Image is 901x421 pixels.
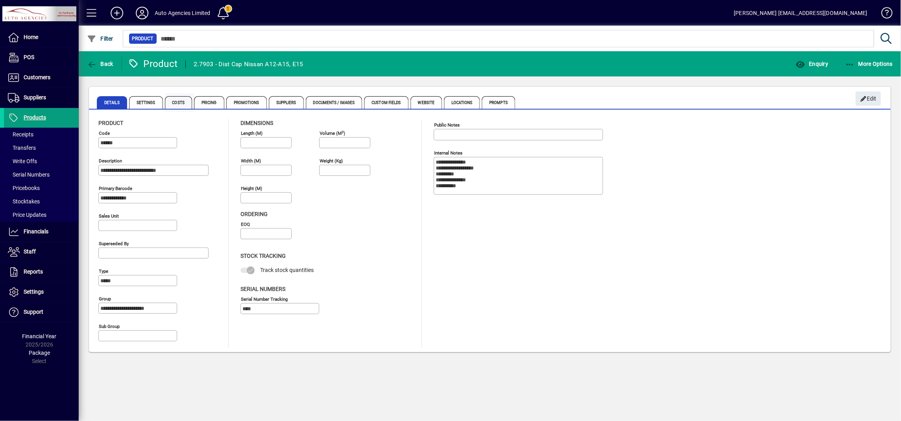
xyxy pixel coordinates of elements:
[8,171,50,178] span: Serial Numbers
[24,94,46,101] span: Suppliers
[845,61,893,67] span: More Options
[99,268,108,274] mat-label: Type
[98,120,123,126] span: Product
[226,96,267,109] span: Promotions
[241,130,263,136] mat-label: Length (m)
[241,222,250,227] mat-label: EOQ
[24,268,43,275] span: Reports
[87,35,113,42] span: Filter
[241,211,268,217] span: Ordering
[99,186,132,191] mat-label: Primary barcode
[24,74,50,80] span: Customers
[194,96,224,109] span: Pricing
[364,96,408,109] span: Custom Fields
[8,185,40,191] span: Pricebooks
[4,168,79,181] a: Serial Numbers
[8,158,37,164] span: Write Offs
[85,32,115,46] button: Filter
[24,248,36,255] span: Staff
[155,7,211,19] div: Auto Agencies Limited
[79,57,122,71] app-page-header-button: Back
[4,48,79,67] a: POS
[87,61,113,67] span: Back
[99,241,129,246] mat-label: Superseded by
[24,54,34,60] span: POS
[24,114,46,121] span: Products
[734,7,868,19] div: [PERSON_NAME] [EMAIL_ADDRESS][DOMAIN_NAME]
[8,131,33,138] span: Receipts
[132,35,154,43] span: Product
[8,212,46,218] span: Price Updates
[22,333,57,339] span: Financial Year
[796,61,828,67] span: Enquiry
[29,350,50,356] span: Package
[875,2,891,27] a: Knowledge Base
[241,120,273,126] span: Dimensions
[4,128,79,141] a: Receipts
[194,58,303,71] div: 2.7903 - Dist Cap Nissan A12-A15, E15
[856,91,881,106] button: Edit
[241,158,261,164] mat-label: Width (m)
[320,158,343,164] mat-label: Weight (Kg)
[320,130,345,136] mat-label: Volume (m )
[4,222,79,242] a: Financials
[4,28,79,47] a: Home
[128,58,178,70] div: Product
[241,296,288,302] mat-label: Serial Number tracking
[24,228,48,235] span: Financials
[269,96,304,109] span: Suppliers
[4,181,79,195] a: Pricebooks
[165,96,192,109] span: Costs
[241,186,262,191] mat-label: Height (m)
[8,198,40,205] span: Stocktakes
[260,267,314,273] span: Track stock quantities
[4,262,79,282] a: Reports
[24,309,43,315] span: Support
[129,96,163,109] span: Settings
[482,96,515,109] span: Prompts
[434,150,463,156] mat-label: Internal Notes
[4,155,79,168] a: Write Offs
[85,57,115,71] button: Back
[130,6,155,20] button: Profile
[306,96,363,109] span: Documents / Images
[241,286,285,292] span: Serial Numbers
[99,158,122,164] mat-label: Description
[4,242,79,262] a: Staff
[4,88,79,108] a: Suppliers
[434,122,460,128] mat-label: Public Notes
[4,282,79,302] a: Settings
[24,34,38,40] span: Home
[444,96,480,109] span: Locations
[794,57,830,71] button: Enquiry
[99,213,119,219] mat-label: Sales unit
[99,324,120,329] mat-label: Sub group
[411,96,442,109] span: Website
[860,92,877,105] span: Edit
[843,57,895,71] button: More Options
[4,68,79,88] a: Customers
[4,195,79,208] a: Stocktakes
[4,141,79,155] a: Transfers
[99,130,110,136] mat-label: Code
[241,253,286,259] span: Stock Tracking
[4,302,79,322] a: Support
[99,296,111,302] mat-label: Group
[104,6,130,20] button: Add
[8,145,36,151] span: Transfers
[342,130,344,134] sup: 3
[97,96,127,109] span: Details
[4,208,79,222] a: Price Updates
[24,289,44,295] span: Settings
